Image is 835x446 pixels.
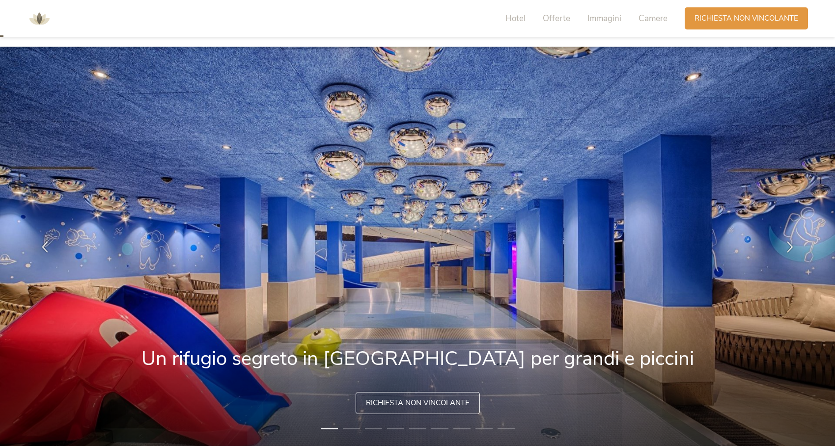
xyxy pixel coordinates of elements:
a: AMONTI & LUNARIS Wellnessresort [25,15,54,22]
span: Richiesta non vincolante [695,13,798,24]
span: Hotel [505,13,526,24]
span: Camere [639,13,668,24]
span: Offerte [543,13,570,24]
span: Immagini [587,13,621,24]
img: AMONTI & LUNARIS Wellnessresort [25,4,54,33]
span: Richiesta non vincolante [366,398,470,408]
